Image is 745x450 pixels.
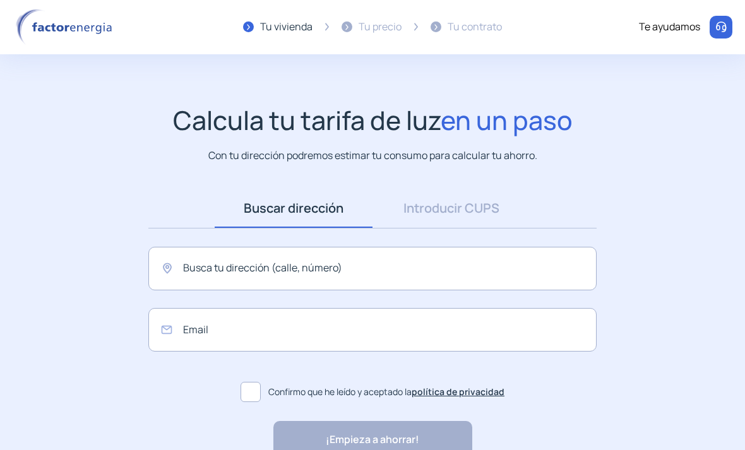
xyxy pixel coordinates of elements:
img: llamar [715,21,727,33]
span: en un paso [441,102,573,138]
h1: Calcula tu tarifa de luz [173,105,573,136]
img: logo factor [13,9,120,45]
a: Introducir CUPS [372,189,530,228]
div: Tu vivienda [260,19,313,35]
div: Te ayudamos [639,19,700,35]
div: Tu precio [359,19,402,35]
a: Buscar dirección [215,189,372,228]
div: Tu contrato [448,19,502,35]
span: Confirmo que he leído y aceptado la [268,385,504,399]
a: política de privacidad [412,386,504,398]
p: Con tu dirección podremos estimar tu consumo para calcular tu ahorro. [208,148,537,163]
